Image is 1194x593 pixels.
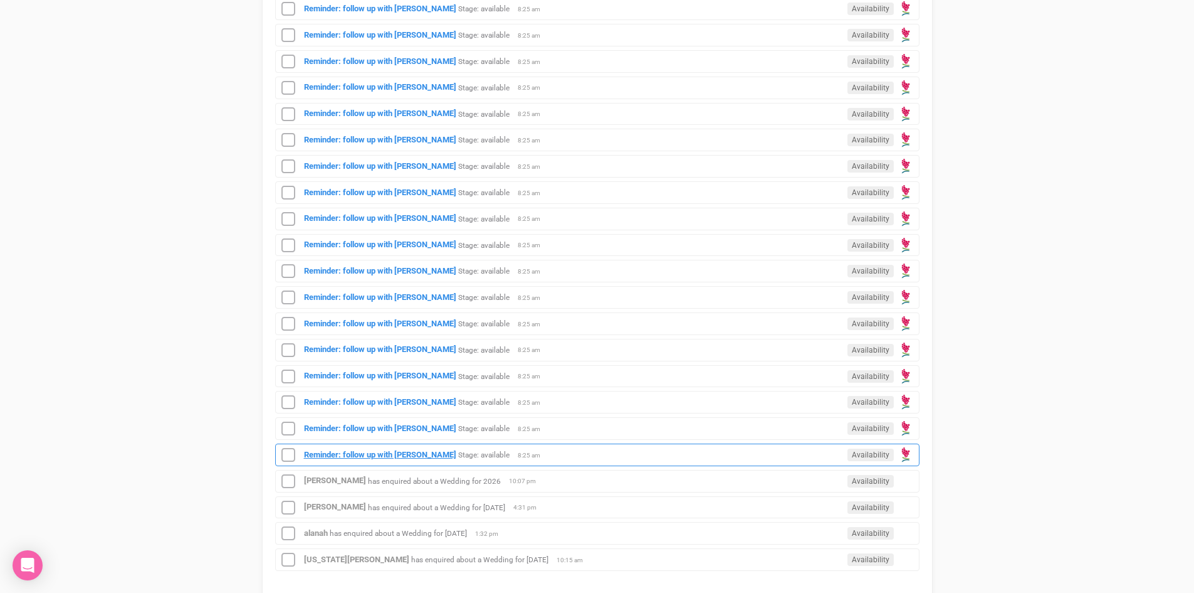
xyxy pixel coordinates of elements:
[458,319,510,328] small: Stage: available
[518,136,549,145] span: 8:25 am
[304,319,456,328] strong: Reminder: follow up with [PERSON_NAME]
[513,503,545,512] span: 4:31 pm
[518,215,549,223] span: 8:25 am
[304,450,456,459] strong: Reminder: follow up with [PERSON_NAME]
[518,451,549,460] span: 8:25 am
[518,346,549,355] span: 8:25 am
[897,79,914,97] img: open-uri20190322-4-14wp8y4
[458,451,510,459] small: Stage: available
[847,291,894,304] span: Availability
[304,30,456,40] a: Reminder: follow up with [PERSON_NAME]
[304,528,328,538] a: alanah
[897,341,914,359] img: open-uri20190322-4-14wp8y4
[897,315,914,333] img: open-uri20190322-4-14wp8y4
[847,344,894,356] span: Availability
[304,213,456,223] strong: Reminder: follow up with [PERSON_NAME]
[847,239,894,252] span: Availability
[304,82,456,92] strong: Reminder: follow up with [PERSON_NAME]
[458,4,510,13] small: Stage: available
[458,162,510,171] small: Stage: available
[897,393,914,411] img: open-uri20190322-4-14wp8y4
[847,422,894,435] span: Availability
[304,424,456,433] a: Reminder: follow up with [PERSON_NAME]
[458,214,510,223] small: Stage: available
[897,210,914,228] img: open-uri20190322-4-14wp8y4
[847,501,894,514] span: Availability
[458,136,510,144] small: Stage: available
[897,237,914,254] img: open-uri20190322-4-14wp8y4
[304,502,366,511] a: [PERSON_NAME]
[458,398,510,407] small: Stage: available
[897,184,914,201] img: open-uri20190322-4-14wp8y4
[304,240,456,249] a: Reminder: follow up with [PERSON_NAME]
[304,56,456,66] a: Reminder: follow up with [PERSON_NAME]
[557,556,588,565] span: 10:15 am
[304,555,409,564] a: [US_STATE][PERSON_NAME]
[304,135,456,144] strong: Reminder: follow up with [PERSON_NAME]
[304,292,456,302] a: Reminder: follow up with [PERSON_NAME]
[518,110,549,119] span: 8:25 am
[847,213,894,225] span: Availability
[304,397,456,407] strong: Reminder: follow up with [PERSON_NAME]
[518,425,549,434] span: 8:25 am
[847,82,894,94] span: Availability
[304,266,456,275] a: Reminder: follow up with [PERSON_NAME]
[458,345,510,354] small: Stage: available
[304,476,366,485] a: [PERSON_NAME]
[458,83,510,92] small: Stage: available
[458,424,510,433] small: Stage: available
[847,553,894,566] span: Availability
[304,345,456,354] strong: Reminder: follow up with [PERSON_NAME]
[304,371,456,380] a: Reminder: follow up with [PERSON_NAME]
[304,161,456,171] a: Reminder: follow up with [PERSON_NAME]
[330,529,467,538] small: has enquired about a Wedding for [DATE]
[304,4,456,13] a: Reminder: follow up with [PERSON_NAME]
[847,527,894,540] span: Availability
[304,188,456,197] a: Reminder: follow up with [PERSON_NAME]
[847,3,894,15] span: Availability
[518,372,549,381] span: 8:25 am
[518,5,549,14] span: 8:25 am
[518,320,549,329] span: 8:25 am
[518,267,549,276] span: 8:25 am
[847,449,894,461] span: Availability
[847,55,894,68] span: Availability
[897,158,914,175] img: open-uri20190322-4-14wp8y4
[897,26,914,44] img: open-uri20190322-4-14wp8y4
[368,503,505,511] small: has enquired about a Wedding for [DATE]
[897,105,914,123] img: open-uri20190322-4-14wp8y4
[475,530,506,538] span: 1:32 pm
[458,240,510,249] small: Stage: available
[509,477,540,486] span: 10:07 pm
[458,31,510,40] small: Stage: available
[518,398,549,407] span: 8:25 am
[897,262,914,280] img: open-uri20190322-4-14wp8y4
[458,267,510,275] small: Stage: available
[847,370,894,383] span: Availability
[518,31,549,40] span: 8:25 am
[518,294,549,302] span: 8:25 am
[518,163,549,171] span: 8:25 am
[897,53,914,70] img: open-uri20190322-4-14wp8y4
[304,109,456,118] a: Reminder: follow up with [PERSON_NAME]
[458,57,510,66] small: Stage: available
[847,318,894,330] span: Availability
[518,241,549,250] span: 8:25 am
[458,109,510,118] small: Stage: available
[897,289,914,306] img: open-uri20190322-4-14wp8y4
[897,446,914,464] img: open-uri20190322-4-14wp8y4
[847,134,894,146] span: Availability
[847,29,894,41] span: Availability
[13,550,43,580] div: Open Intercom Messenger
